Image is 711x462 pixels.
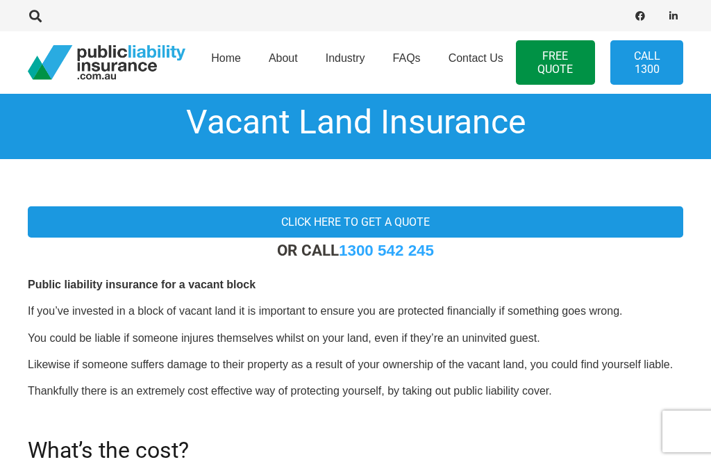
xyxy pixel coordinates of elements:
[211,52,241,64] span: Home
[393,52,421,64] span: FAQs
[197,27,255,98] a: Home
[277,241,434,259] strong: OR CALL
[269,52,298,64] span: About
[339,242,434,259] a: 1300 542 245
[28,357,683,372] p: Likewise if someone suffers damage to their property as a result of your ownership of the vacant ...
[610,40,683,85] a: Call 1300
[28,206,683,238] a: Click here to get a quote
[28,45,185,80] a: pli_logotransparent
[255,27,312,98] a: About
[664,6,683,26] a: LinkedIn
[516,40,594,85] a: FREE QUOTE
[28,304,683,319] p: If you’ve invested in a block of vacant land it is important to ensure you are protected financia...
[28,383,683,399] p: Thankfully there is an extremely cost effective way of protecting yourself, by taking out public ...
[28,279,256,290] b: Public liability insurance for a vacant block
[28,331,683,346] p: You could be liable if someone injures themselves whilst on your land, even if they’re an uninvit...
[435,27,517,98] a: Contact Us
[379,27,435,98] a: FAQs
[312,27,379,98] a: Industry
[22,3,49,28] a: Search
[630,6,650,26] a: Facebook
[449,52,503,64] span: Contact Us
[326,52,365,64] span: Industry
